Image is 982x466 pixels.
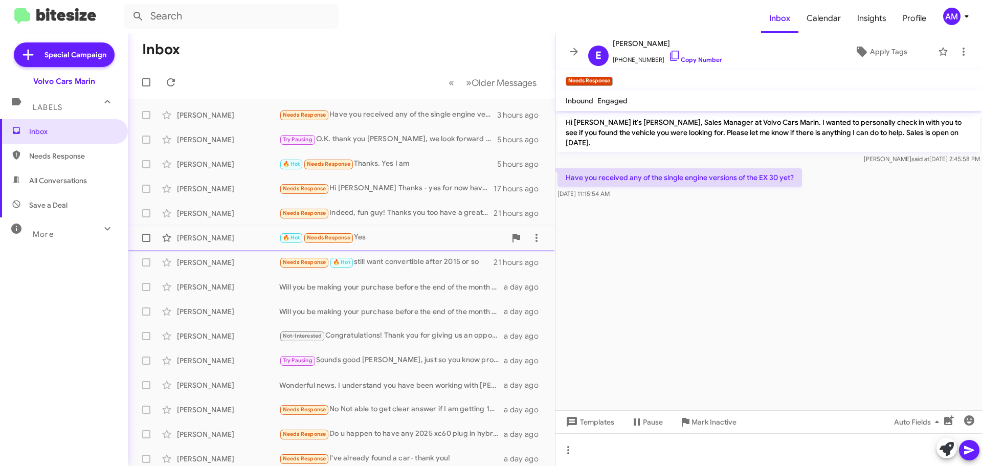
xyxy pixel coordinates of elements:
a: Calendar [798,4,849,33]
div: Yes [279,232,506,243]
a: Insights [849,4,895,33]
div: Will you be making your purchase before the end of the month and programs change? [279,306,504,317]
div: 5 hours ago [497,135,547,145]
div: [PERSON_NAME] [177,429,279,439]
div: [PERSON_NAME] [177,110,279,120]
span: Labels [33,103,62,112]
span: Needs Response [283,210,326,216]
div: a day ago [504,429,547,439]
span: Needs Response [283,259,326,265]
span: More [33,230,54,239]
div: a day ago [504,454,547,464]
h1: Inbox [142,41,180,58]
button: Templates [555,413,622,431]
span: said at [911,155,929,163]
div: [PERSON_NAME] [177,405,279,415]
span: [DATE] 11:15:54 AM [557,190,610,197]
a: Inbox [761,4,798,33]
div: [PERSON_NAME] [177,454,279,464]
div: Hi [PERSON_NAME] Thanks - yes for now have taken lease to settle down- still plan to have Volvo i... [279,183,494,194]
span: Needs Response [283,112,326,118]
a: Special Campaign [14,42,115,67]
a: Profile [895,4,934,33]
span: Pause [643,413,663,431]
span: Needs Response [29,151,116,161]
div: Indeed, fun guy! Thanks you too have a great weekend [279,207,494,219]
span: Mark Inactive [691,413,736,431]
span: Needs Response [283,185,326,192]
div: [PERSON_NAME] [177,184,279,194]
span: « [449,76,454,89]
span: Auto Fields [894,413,943,431]
small: Needs Response [566,77,613,86]
div: [PERSON_NAME] [177,356,279,366]
div: a day ago [504,356,547,366]
div: Thanks. Yes I am [279,158,497,170]
div: [PERSON_NAME] [177,135,279,145]
div: 5 hours ago [497,159,547,169]
div: I've already found a car- thank you! [279,453,504,464]
div: O.K. thank you [PERSON_NAME], we look forward to it. [279,134,497,145]
nav: Page navigation example [443,72,543,93]
div: Have you received any of the single engine versions of the EX 30 yet? [279,109,497,121]
div: [PERSON_NAME] [177,331,279,341]
input: Search [124,4,339,29]
span: Try Pausing [283,136,313,143]
div: 17 hours ago [494,184,547,194]
div: Volvo Cars Marin [33,76,95,86]
div: a day ago [504,282,547,292]
span: 🔥 Hot [283,161,300,167]
div: a day ago [504,405,547,415]
div: [PERSON_NAME] [177,159,279,169]
div: [PERSON_NAME] [177,233,279,243]
div: a day ago [504,380,547,390]
span: Apply Tags [870,42,907,61]
button: AM [934,8,971,25]
span: [PHONE_NUMBER] [613,50,722,65]
button: Auto Fields [886,413,951,431]
div: still want convertible after 2015 or so [279,256,494,268]
span: Needs Response [307,161,350,167]
div: [PERSON_NAME] [177,306,279,317]
span: Save a Deal [29,200,68,210]
span: [PERSON_NAME] [DATE] 2:45:58 PM [864,155,980,163]
span: » [466,76,472,89]
span: Not-Interested [283,332,322,339]
div: a day ago [504,331,547,341]
a: Copy Number [668,56,722,63]
button: Apply Tags [828,42,933,61]
p: Have you received any of the single engine versions of the EX 30 yet? [557,168,802,187]
span: Engaged [597,96,628,105]
span: Needs Response [307,234,350,241]
div: Wonderful news. I understand you have been working with [PERSON_NAME]. Will you be making your pu... [279,380,504,390]
div: 21 hours ago [494,208,547,218]
span: Needs Response [283,431,326,437]
div: [PERSON_NAME] [177,282,279,292]
span: Try Pausing [283,357,313,364]
div: Will you be making your purchase before the end of the month and programs change? [279,282,504,292]
div: Sounds good [PERSON_NAME], just so you know programs change at the end of the month. If there is ... [279,354,504,366]
div: [PERSON_NAME] [177,380,279,390]
div: [PERSON_NAME] [177,208,279,218]
span: E [595,48,601,64]
span: Inbound [566,96,593,105]
button: Mark Inactive [671,413,745,431]
span: Needs Response [283,406,326,413]
button: Previous [442,72,460,93]
span: 🔥 Hot [333,259,350,265]
span: Older Messages [472,77,537,88]
span: Special Campaign [44,50,106,60]
div: Do u happen to have any 2025 xc60 plug in hybrids on the lot [279,428,504,440]
span: Needs Response [283,455,326,462]
div: No Not able to get clear answer if I am getting 14k rebate [DATE] after lease [279,404,504,415]
span: [PERSON_NAME] [613,37,722,50]
div: AM [943,8,961,25]
div: a day ago [504,306,547,317]
div: [PERSON_NAME] [177,257,279,268]
div: 21 hours ago [494,257,547,268]
span: 🔥 Hot [283,234,300,241]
